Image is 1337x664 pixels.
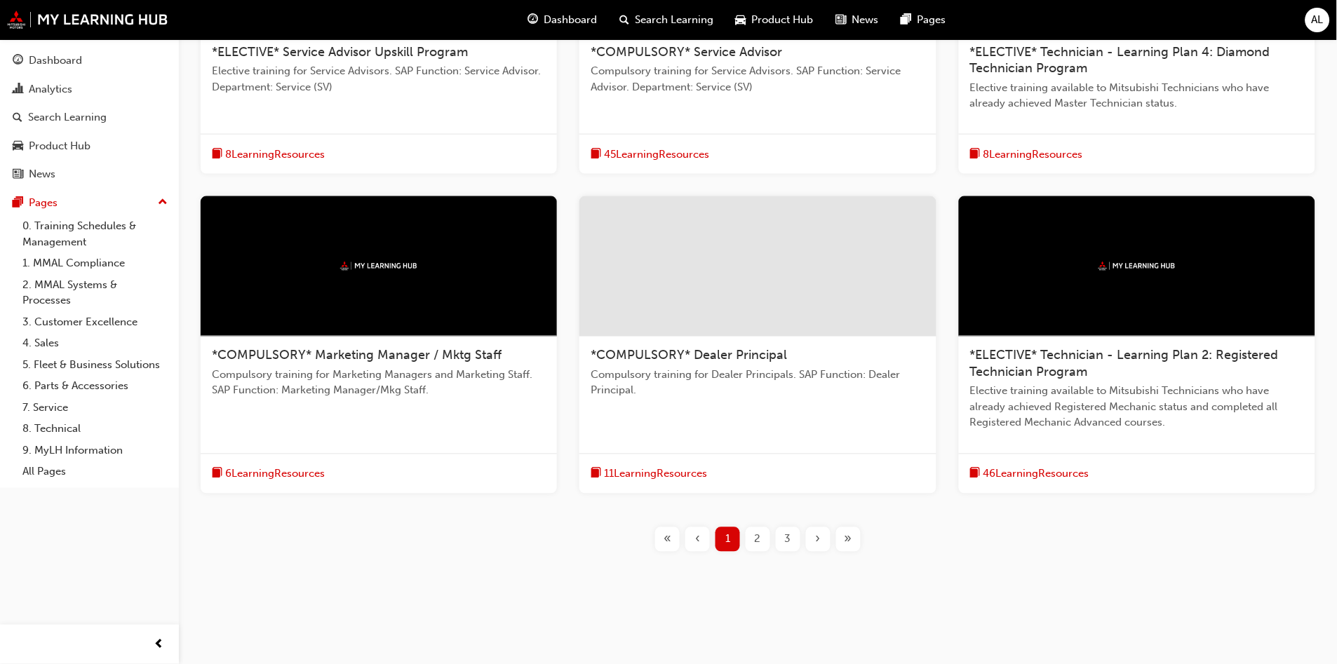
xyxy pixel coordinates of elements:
a: *COMPULSORY* Dealer PrincipalCompulsory training for Dealer Principals. SAP Function: Dealer Prin... [579,196,936,494]
span: 11 Learning Resources [604,466,707,482]
span: prev-icon [154,636,165,653]
button: Previous page [683,527,713,552]
span: AL [1312,12,1324,28]
span: book-icon [591,146,601,163]
span: 2 [755,531,761,548]
button: Next page [803,527,833,552]
button: Page 3 [773,527,803,552]
span: book-icon [970,146,981,163]
button: First page [652,527,683,552]
a: 2. MMAL Systems & Processes [17,274,173,311]
img: mmal [340,262,417,271]
a: 5. Fleet & Business Solutions [17,354,173,376]
img: mmal [1099,262,1176,271]
button: Pages [6,190,173,216]
button: book-icon6LearningResources [212,466,325,483]
a: mmal*COMPULSORY* Marketing Manager / Mktg StaffCompulsory training for Marketing Managers and Mar... [201,196,557,494]
a: 9. MyLH Information [17,440,173,461]
span: Compulsory training for Dealer Principals. SAP Function: Dealer Principal. [591,367,925,399]
div: Pages [29,195,58,211]
a: 8. Technical [17,418,173,440]
button: book-icon45LearningResources [591,146,709,163]
a: Product Hub [6,133,173,159]
span: *ELECTIVE* Service Advisor Upskill Program [212,44,468,60]
span: Elective training available to Mitsubishi Technicians who have already achieved Master Technician... [970,80,1304,111]
button: book-icon8LearningResources [970,146,1083,163]
span: chart-icon [13,83,23,96]
a: mmal*ELECTIVE* Technician - Learning Plan 2: Registered Technician ProgramElective training avail... [959,196,1315,494]
span: car-icon [13,140,23,153]
button: book-icon46LearningResources [970,466,1089,483]
span: guage-icon [13,55,23,67]
a: 3. Customer Excellence [17,311,173,333]
span: book-icon [212,146,222,163]
a: 6. Parts & Accessories [17,375,173,397]
a: guage-iconDashboard [516,6,608,34]
a: 7. Service [17,397,173,419]
span: Search Learning [635,12,713,28]
a: car-iconProduct Hub [725,6,825,34]
a: 1. MMAL Compliance [17,252,173,274]
span: *COMPULSORY* Dealer Principal [591,348,787,363]
span: book-icon [970,466,981,483]
span: 8 Learning Resources [225,147,325,163]
a: 0. Training Schedules & Management [17,215,173,252]
span: » [845,531,852,548]
span: ‹ [695,531,700,548]
a: 4. Sales [17,332,173,354]
button: Page 1 [713,527,743,552]
span: search-icon [13,111,22,124]
span: › [816,531,821,548]
span: book-icon [591,466,601,483]
span: « [664,531,671,548]
span: book-icon [212,466,222,483]
button: book-icon11LearningResources [591,466,707,483]
span: 46 Learning Resources [983,466,1089,482]
div: Dashboard [29,53,82,69]
img: mmal [7,11,168,29]
span: *ELECTIVE* Technician - Learning Plan 2: Registered Technician Program [970,348,1279,380]
span: Compulsory training for Service Advisors. SAP Function: Service Advisor. Department: Service (SV) [591,63,925,95]
span: Elective training for Service Advisors. SAP Function: Service Advisor. Department: Service (SV) [212,63,546,95]
a: Analytics [6,76,173,102]
span: *ELECTIVE* Technician - Learning Plan 4: Diamond Technician Program [970,44,1270,76]
span: pages-icon [13,197,23,210]
button: Last page [833,527,864,552]
div: Product Hub [29,138,90,154]
span: Product Hub [752,12,814,28]
span: Pages [918,12,946,28]
span: Dashboard [544,12,597,28]
span: News [852,12,879,28]
span: Compulsory training for Marketing Managers and Marketing Staff. SAP Function: Marketing Manager/M... [212,367,546,399]
span: *COMPULSORY* Marketing Manager / Mktg Staff [212,348,502,363]
div: News [29,166,55,182]
a: search-iconSearch Learning [608,6,725,34]
span: Elective training available to Mitsubishi Technicians who have already achieved Registered Mechan... [970,384,1304,431]
a: Search Learning [6,104,173,130]
button: book-icon8LearningResources [212,146,325,163]
a: All Pages [17,461,173,482]
button: DashboardAnalyticsSearch LearningProduct HubNews [6,45,173,190]
div: Search Learning [28,109,107,126]
span: search-icon [619,11,629,29]
button: Page 2 [743,527,773,552]
a: pages-iconPages [890,6,958,34]
a: news-iconNews [825,6,890,34]
a: News [6,161,173,187]
span: 3 [785,531,791,548]
span: news-icon [836,11,847,29]
span: up-icon [158,194,168,212]
span: guage-icon [528,11,538,29]
a: Dashboard [6,48,173,74]
span: pages-icon [901,11,912,29]
span: *COMPULSORY* Service Advisor [591,44,782,60]
div: Analytics [29,81,72,97]
span: car-icon [736,11,746,29]
button: AL [1305,8,1330,32]
span: news-icon [13,168,23,181]
span: 45 Learning Resources [604,147,709,163]
span: 6 Learning Resources [225,466,325,482]
span: 8 Learning Resources [983,147,1083,163]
